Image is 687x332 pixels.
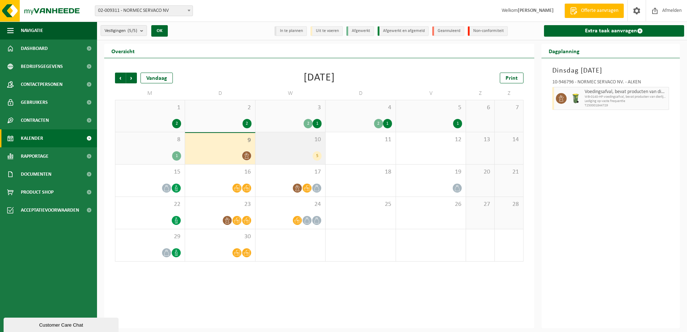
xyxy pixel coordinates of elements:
span: Contactpersonen [21,75,63,93]
div: 1 [313,119,322,128]
td: D [326,87,396,100]
div: 1 [453,119,462,128]
span: 19 [400,168,462,176]
span: Print [506,75,518,81]
span: 9 [189,137,251,144]
span: Vestigingen [105,26,137,36]
span: 2 [189,104,251,112]
div: 1 [172,151,181,161]
td: Z [495,87,524,100]
div: 2 [172,119,181,128]
li: Non-conformiteit [468,26,508,36]
td: W [255,87,326,100]
span: Acceptatievoorwaarden [21,201,79,219]
li: Afgewerkt [346,26,374,36]
td: M [115,87,185,100]
span: 17 [259,168,322,176]
a: Offerte aanvragen [564,4,624,18]
span: T250001844729 [585,103,667,108]
div: 1 [383,119,392,128]
td: D [185,87,255,100]
span: Documenten [21,165,51,183]
span: Gebruikers [21,93,48,111]
h3: Dinsdag [DATE] [552,65,669,76]
span: Lediging op vaste frequentie [585,99,667,103]
span: 26 [400,200,462,208]
span: 3 [259,104,322,112]
span: 4 [329,104,392,112]
li: In te plannen [275,26,307,36]
span: Volgende [126,73,137,83]
span: Bedrijfsgegevens [21,57,63,75]
span: 30 [189,233,251,241]
span: Product Shop [21,183,54,201]
span: 7 [498,104,520,112]
span: Dashboard [21,40,48,57]
span: 20 [470,168,491,176]
li: Uit te voeren [310,26,343,36]
td: Z [466,87,495,100]
span: 6 [470,104,491,112]
span: Contracten [21,111,49,129]
iframe: chat widget [4,316,120,332]
span: Offerte aanvragen [579,7,620,14]
span: Voedingsafval, bevat producten van dierlijke oorsprong, onverpakt, categorie 3 [585,89,667,95]
span: 27 [470,200,491,208]
span: 1 [119,104,181,112]
span: 11 [329,136,392,144]
div: 10-946796 - NORMEC SERVACO NV. - ALKEN [552,80,669,87]
button: OK [151,25,168,37]
div: [DATE] [304,73,335,83]
span: 18 [329,168,392,176]
span: 10 [259,136,322,144]
span: 16 [189,168,251,176]
span: WB-0140-HP voedingsafval, bevat producten van dierlijke oors [585,95,667,99]
span: 29 [119,233,181,241]
span: 28 [498,200,520,208]
div: 2 [243,119,252,128]
span: 22 [119,200,181,208]
span: 21 [498,168,520,176]
span: Vorige [115,73,126,83]
strong: [PERSON_NAME] [518,8,554,13]
span: Kalender [21,129,43,147]
span: 15 [119,168,181,176]
span: 5 [400,104,462,112]
span: 12 [400,136,462,144]
span: 14 [498,136,520,144]
a: Print [500,73,524,83]
span: 02-009311 - NORMEC SERVACO NV [95,6,193,16]
li: Geannuleerd [432,26,464,36]
count: (5/5) [128,28,137,33]
img: WB-0140-HPE-GN-50 [570,93,581,104]
td: V [396,87,466,100]
span: 24 [259,200,322,208]
h2: Dagplanning [541,44,587,58]
div: Vandaag [140,73,173,83]
span: 23 [189,200,251,208]
h2: Overzicht [104,44,142,58]
a: Extra taak aanvragen [544,25,684,37]
div: 5 [313,151,322,161]
span: Rapportage [21,147,49,165]
span: Navigatie [21,22,43,40]
span: 13 [470,136,491,144]
li: Afgewerkt en afgemeld [378,26,429,36]
div: 2 [374,119,383,128]
div: 2 [304,119,313,128]
span: 02-009311 - NORMEC SERVACO NV [95,5,193,16]
button: Vestigingen(5/5) [101,25,147,36]
span: 25 [329,200,392,208]
span: 8 [119,136,181,144]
